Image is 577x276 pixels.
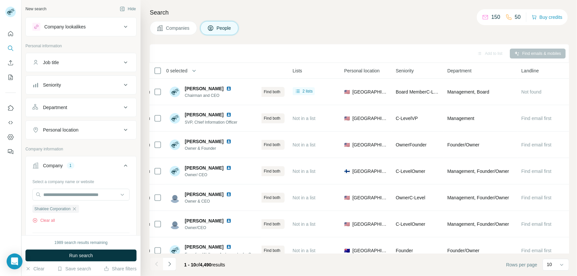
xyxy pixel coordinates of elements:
[200,262,212,267] span: 4,490
[226,218,231,223] img: LinkedIn logo
[25,265,44,272] button: Clear
[264,115,280,121] span: Find both
[396,248,413,253] span: Founder
[303,88,313,94] span: 2 lists
[170,192,180,203] img: Avatar
[521,248,552,253] span: Find email first
[352,194,388,201] span: [GEOGRAPHIC_DATA]
[447,194,509,201] span: Management, Founder/Owner
[25,43,137,49] p: Personal information
[396,116,418,121] span: C-Level VP
[57,265,91,272] button: Save search
[32,176,130,185] div: Select a company name or website
[163,257,176,271] button: Navigate to next page
[43,82,61,88] div: Seniority
[43,59,59,66] div: Job title
[185,225,234,231] span: Owner/CEO
[352,168,388,175] span: [GEOGRAPHIC_DATA]
[26,99,136,115] button: Department
[184,262,196,267] span: 1 - 10
[396,142,427,147] span: Owner Founder
[521,169,552,174] span: Find email first
[447,247,479,254] span: Founder/Owner
[344,89,350,95] span: 🇺🇸
[5,117,16,129] button: Use Surfe API
[170,166,180,177] img: Avatar
[293,169,315,174] span: Not in a list
[43,127,78,133] div: Personal location
[55,240,108,246] div: 1989 search results remaining
[352,115,388,122] span: [GEOGRAPHIC_DATA]
[352,221,388,227] span: [GEOGRAPHIC_DATA]
[185,145,234,151] span: Owner & Founder
[241,193,285,203] button: Find both
[226,244,231,250] img: LinkedIn logo
[43,162,63,169] div: Company
[226,139,231,144] img: LinkedIn logo
[184,262,225,267] span: results
[5,146,16,158] button: Feedback
[293,248,315,253] span: Not in a list
[185,120,237,125] span: SVP, Chief Information Officer
[447,89,489,95] span: Management, Board
[293,116,315,121] span: Not in a list
[532,13,562,22] button: Buy credits
[115,4,141,14] button: Hide
[447,115,474,122] span: Management
[25,6,46,12] div: New search
[26,158,136,176] button: Company1
[264,248,280,254] span: Find both
[196,262,200,267] span: of
[344,194,350,201] span: 🇺🇸
[170,219,180,229] img: Avatar
[396,169,425,174] span: C-Level Owner
[25,250,137,261] button: Run search
[5,28,16,40] button: Quick start
[547,261,552,268] p: 10
[26,77,136,93] button: Seniority
[352,247,388,254] span: [GEOGRAPHIC_DATA]
[447,141,479,148] span: Founder/Owner
[293,195,315,200] span: Not in a list
[185,138,224,145] span: [PERSON_NAME]
[396,195,425,200] span: Owner C-Level
[34,206,70,212] span: Shaklee Corporation
[344,221,350,227] span: 🇺🇸
[241,87,285,97] button: Find both
[170,87,180,97] img: Avatar
[166,67,187,74] span: 0 selected
[344,168,350,175] span: 🇫🇮
[185,198,234,204] span: Owner & CEO
[264,221,280,227] span: Find both
[185,111,224,118] span: [PERSON_NAME]
[5,42,16,54] button: Search
[185,165,224,171] span: [PERSON_NAME]
[396,67,414,74] span: Seniority
[521,116,552,121] span: Find email first
[170,139,180,150] img: Avatar
[515,13,521,21] p: 50
[170,245,180,256] img: Avatar
[226,192,231,197] img: LinkedIn logo
[241,219,285,229] button: Find both
[5,57,16,69] button: Enrich CSV
[5,71,16,83] button: My lists
[241,140,285,150] button: Find both
[344,67,380,74] span: Personal location
[491,13,500,21] p: 150
[447,168,509,175] span: Management, Founder/Owner
[104,265,137,272] button: Share filters
[396,89,442,95] span: Board Member C-Level
[396,221,425,227] span: C-Level Owner
[185,217,224,224] span: [PERSON_NAME]
[226,86,231,91] img: LinkedIn logo
[521,89,542,95] span: Not found
[150,8,569,17] h4: Search
[69,252,93,259] span: Run search
[264,89,280,95] span: Find both
[344,141,350,148] span: 🇺🇸
[5,131,16,143] button: Dashboard
[226,112,231,117] img: LinkedIn logo
[26,122,136,138] button: Personal location
[352,89,388,95] span: [GEOGRAPHIC_DATA]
